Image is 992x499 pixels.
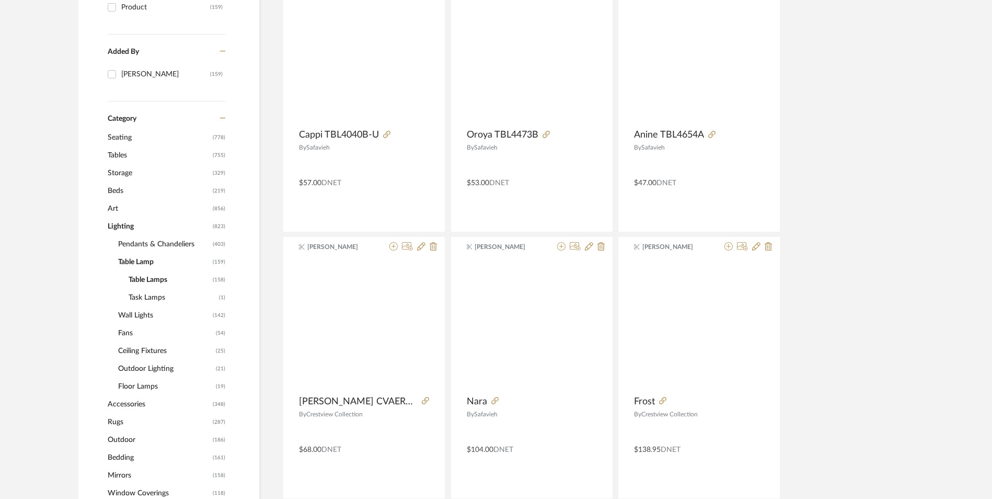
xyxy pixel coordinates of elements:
span: (1) [219,289,225,306]
span: Accessories [108,395,210,413]
span: Ceiling Fixtures [118,342,213,360]
span: (158) [213,467,225,484]
span: (159) [213,254,225,270]
span: Anine TBL4654A [634,129,704,141]
span: $53.00 [467,179,489,187]
span: (54) [216,325,225,342]
span: Safavieh [474,411,498,417]
span: DNET [489,179,509,187]
span: DNET [493,446,513,453]
span: [PERSON_NAME] [307,242,373,252]
span: (161) [213,449,225,466]
span: Cappi TBL4040B-U [299,129,379,141]
span: (25) [216,343,225,359]
span: By [467,144,474,151]
span: Safavieh [474,144,498,151]
span: DNET [321,179,341,187]
span: DNET [661,446,680,453]
span: (219) [213,183,225,199]
span: Nara [467,396,487,407]
span: DNET [321,446,341,453]
span: Outdoor [108,431,210,449]
span: Lighting [108,218,210,235]
span: By [299,411,306,417]
span: (186) [213,432,225,448]
span: Art [108,200,210,218]
span: Safavieh [641,144,665,151]
span: (823) [213,218,225,235]
span: Tables [108,146,210,164]
span: Oroya TBL4473B [467,129,538,141]
span: (778) [213,129,225,146]
span: Table Lamp [118,253,210,271]
span: DNET [656,179,676,187]
span: Mirrors [108,467,210,484]
span: (287) [213,414,225,430]
span: (348) [213,396,225,413]
span: Pendants & Chandeliers [118,235,210,253]
span: [PERSON_NAME] [642,242,708,252]
span: Fans [118,324,213,342]
div: (159) [210,66,223,83]
span: Storage [108,164,210,182]
span: (158) [213,271,225,288]
span: Seating [108,129,210,146]
span: (329) [213,165,225,182]
span: (19) [216,378,225,395]
span: By [299,144,306,151]
div: [PERSON_NAME] [121,66,210,83]
span: (755) [213,147,225,164]
span: (856) [213,200,225,217]
span: Added By [108,48,139,55]
span: (403) [213,236,225,253]
span: Bedding [108,449,210,467]
span: (142) [213,307,225,324]
span: Wall Lights [118,307,210,324]
span: [PERSON_NAME] [475,242,540,252]
span: Table Lamps [129,271,210,289]
span: Frost [634,396,655,407]
span: $68.00 [299,446,321,453]
span: By [467,411,474,417]
span: $57.00 [299,179,321,187]
span: Floor Lamps [118,378,213,395]
span: Crestview Collection [306,411,363,417]
span: (21) [216,360,225,377]
span: $104.00 [467,446,493,453]
span: By [634,411,641,417]
span: Crestview Collection [641,411,698,417]
span: Task Lamps [129,289,216,307]
span: Rugs [108,413,210,431]
span: $138.95 [634,446,661,453]
span: [PERSON_NAME] CVAER1852 [299,396,418,407]
span: Safavieh [306,144,330,151]
span: By [634,144,641,151]
span: Outdoor Lighting [118,360,213,378]
span: $47.00 [634,179,656,187]
span: Category [108,115,136,123]
span: Beds [108,182,210,200]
